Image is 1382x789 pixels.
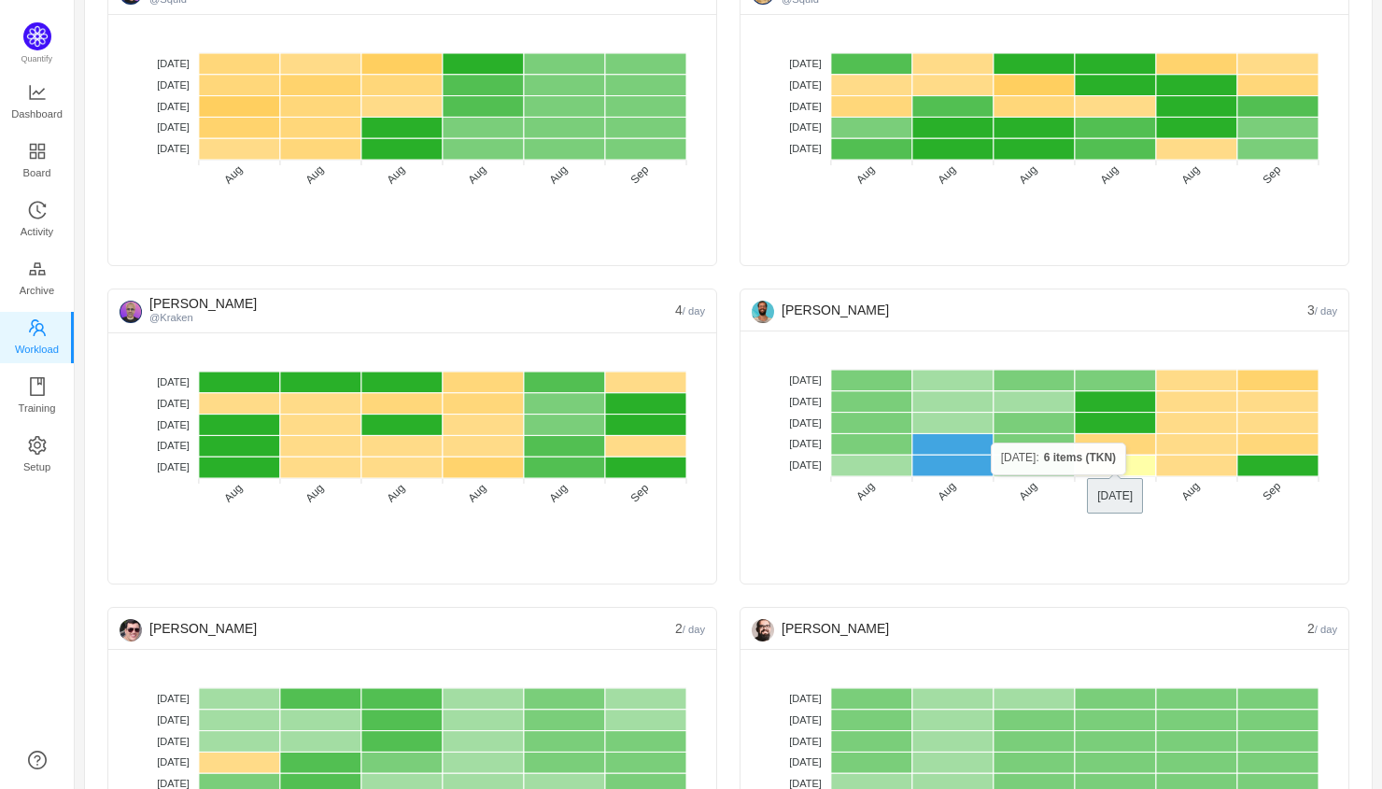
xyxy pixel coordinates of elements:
[157,736,190,747] tspan: [DATE]
[21,54,53,63] span: Quantify
[546,481,570,504] tspan: Aug
[149,312,193,323] small: @Kraken
[1178,479,1202,502] tspan: Aug
[157,440,190,451] tspan: [DATE]
[935,162,958,186] tspan: Aug
[28,202,47,239] a: Activity
[1307,303,1337,317] span: 3
[157,756,190,768] tspan: [DATE]
[18,389,55,427] span: Training
[28,751,47,769] a: icon: question-circle
[853,162,877,186] tspan: Aug
[628,162,651,186] tspan: Sep
[303,162,326,186] tspan: Aug
[28,84,47,121] a: Dashboard
[1260,162,1283,186] tspan: Sep
[21,213,53,250] span: Activity
[28,260,47,278] i: icon: gold
[1315,305,1337,317] small: / day
[789,396,822,407] tspan: [DATE]
[28,201,47,219] i: icon: history
[546,162,570,186] tspan: Aug
[221,481,245,504] tspan: Aug
[628,481,651,504] tspan: Sep
[28,261,47,298] a: Archive
[752,619,774,641] img: 24
[157,419,190,430] tspan: [DATE]
[789,79,822,91] tspan: [DATE]
[157,121,190,133] tspan: [DATE]
[23,448,50,486] span: Setup
[789,756,822,768] tspan: [DATE]
[752,289,1307,331] div: [PERSON_NAME]
[28,142,47,161] i: icon: appstore
[23,22,51,50] img: Quantify
[28,318,47,337] i: icon: team
[789,143,822,154] tspan: [DATE]
[1097,479,1121,502] tspan: Aug
[465,481,488,504] tspan: Aug
[1016,162,1039,186] tspan: Aug
[23,154,51,191] span: Board
[789,374,822,386] tspan: [DATE]
[157,714,190,726] tspan: [DATE]
[1178,162,1202,186] tspan: Aug
[157,79,190,91] tspan: [DATE]
[157,461,190,472] tspan: [DATE]
[789,778,822,789] tspan: [DATE]
[789,736,822,747] tspan: [DATE]
[120,289,675,332] div: [PERSON_NAME]
[28,319,47,357] a: Workload
[853,479,877,502] tspan: Aug
[157,778,190,789] tspan: [DATE]
[789,438,822,449] tspan: [DATE]
[789,459,822,471] tspan: [DATE]
[789,714,822,726] tspan: [DATE]
[752,608,1307,649] div: [PERSON_NAME]
[28,377,47,396] i: icon: book
[15,331,59,368] span: Workload
[28,436,47,455] i: icon: setting
[789,58,822,69] tspan: [DATE]
[11,95,63,133] span: Dashboard
[303,481,326,504] tspan: Aug
[1016,479,1039,502] tspan: Aug
[28,378,47,416] a: Training
[1097,162,1121,186] tspan: Aug
[28,437,47,474] a: Setup
[935,479,958,502] tspan: Aug
[20,272,54,309] span: Archive
[384,162,407,186] tspan: Aug
[120,301,142,323] img: 24
[120,619,142,641] img: 24
[789,693,822,704] tspan: [DATE]
[675,303,705,317] span: 4
[157,398,190,409] tspan: [DATE]
[683,305,705,317] small: / day
[752,301,774,323] img: 24
[157,143,190,154] tspan: [DATE]
[157,693,190,704] tspan: [DATE]
[28,143,47,180] a: Board
[789,101,822,112] tspan: [DATE]
[28,83,47,102] i: icon: line-chart
[157,101,190,112] tspan: [DATE]
[120,608,675,649] div: [PERSON_NAME]
[384,481,407,504] tspan: Aug
[675,621,705,636] span: 2
[157,376,190,387] tspan: [DATE]
[157,58,190,69] tspan: [DATE]
[789,417,822,429] tspan: [DATE]
[1260,479,1283,502] tspan: Sep
[789,121,822,133] tspan: [DATE]
[465,162,488,186] tspan: Aug
[683,624,705,635] small: / day
[1307,621,1337,636] span: 2
[1315,624,1337,635] small: / day
[221,162,245,186] tspan: Aug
